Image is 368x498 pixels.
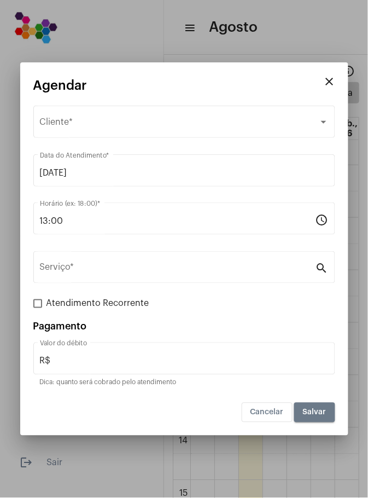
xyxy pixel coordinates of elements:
input: Valor [40,356,329,366]
input: Pesquisar serviço [40,265,316,275]
span: Salvar [303,409,326,416]
button: Salvar [294,403,335,422]
span: Selecione o Cliente [40,119,319,129]
input: Horário [40,216,316,226]
span: Atendimento Recorrente [46,297,149,310]
span: Cancelar [250,409,284,416]
mat-icon: close [323,75,336,88]
mat-hint: Dica: quanto será cobrado pelo atendimento [40,379,177,387]
button: Cancelar [242,403,293,422]
mat-icon: schedule [316,213,329,226]
span: Pagamento [33,322,87,332]
span: Agendar [33,78,87,92]
mat-icon: search [316,262,329,275]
